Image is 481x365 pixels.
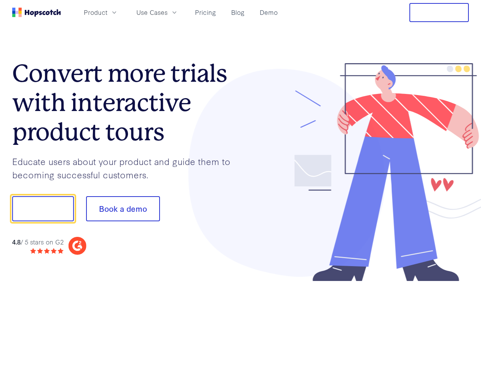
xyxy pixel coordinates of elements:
div: / 5 stars on G2 [12,237,64,247]
button: Show me! [12,196,74,221]
a: Demo [257,6,281,19]
strong: 4.8 [12,237,21,246]
a: Blog [228,6,248,19]
p: Educate users about your product and guide them to becoming successful customers. [12,155,241,181]
button: Free Trial [409,3,469,22]
span: Use Cases [136,8,168,17]
a: Home [12,8,61,17]
a: Pricing [192,6,219,19]
button: Book a demo [86,196,160,221]
button: Use Cases [132,6,183,19]
h1: Convert more trials with interactive product tours [12,59,241,146]
button: Product [79,6,123,19]
span: Product [84,8,107,17]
